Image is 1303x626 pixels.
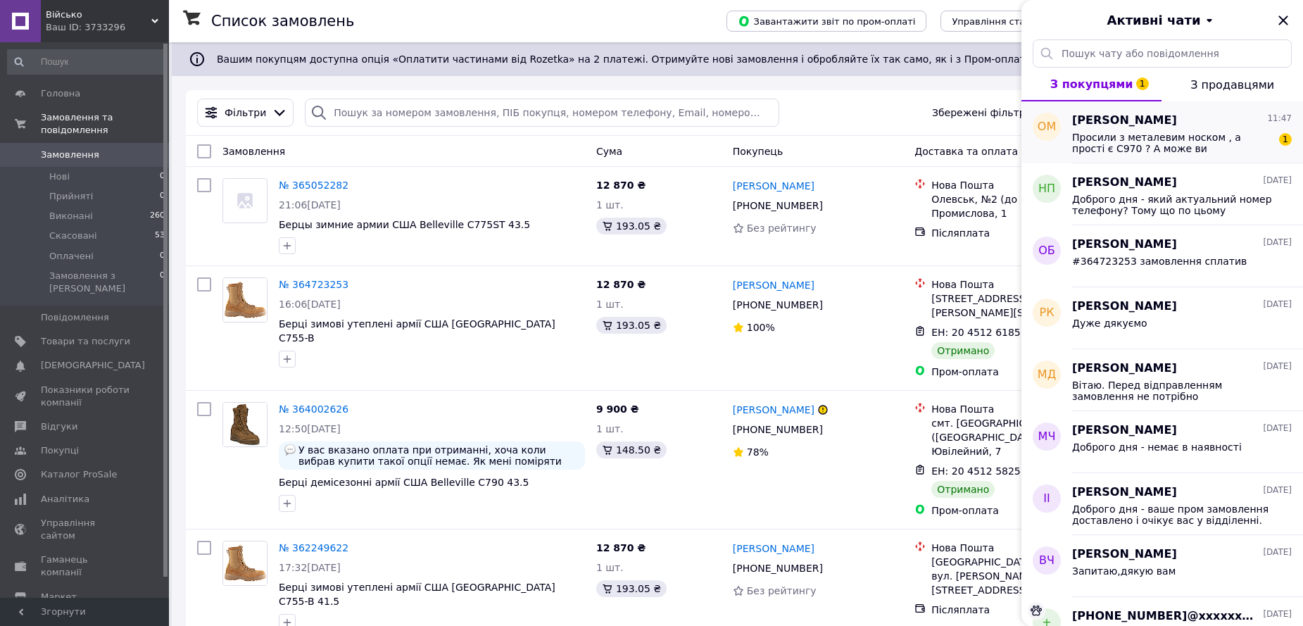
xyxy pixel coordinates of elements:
span: 1 шт. [596,562,624,573]
div: [STREET_ADDRESS]: вул. [PERSON_NAME][STREET_ADDRESS] [931,292,1121,320]
span: [PERSON_NAME] [1072,299,1177,315]
span: Оплачені [49,250,94,263]
span: [DATE] [1263,422,1292,434]
div: [PHONE_NUMBER] [730,196,826,215]
span: Доставка та оплата [914,146,1018,157]
a: [PERSON_NAME] [733,403,814,417]
span: [PERSON_NAME] [1072,113,1177,129]
button: Активні чати [1061,11,1264,30]
button: НП[PERSON_NAME][DATE]Доброго дня - який актуальний номер телефону? Тому що по цьому телефону який... [1021,163,1303,225]
span: Гаманець компанії [41,553,130,579]
a: № 362249622 [279,542,348,553]
span: Повідомлення [41,311,109,324]
span: ВЧ [1039,553,1055,569]
span: [PERSON_NAME] [1072,422,1177,439]
span: З продавцями [1190,78,1274,92]
div: [GEOGRAPHIC_DATA], №2 (до 200 кг): вул. [PERSON_NAME][STREET_ADDRESS] [931,555,1121,597]
span: Маркет [41,591,77,603]
div: Нова Пошта [931,178,1121,192]
a: [PERSON_NAME] [733,542,814,556]
a: Берці зимові утеплені армії США [GEOGRAPHIC_DATA] C755-B [279,318,555,344]
span: Замовлення з [PERSON_NAME] [49,270,160,295]
div: Отримано [931,342,995,359]
span: [PERSON_NAME] [1072,361,1177,377]
span: 53 [155,230,165,242]
a: Фото товару [222,178,267,223]
span: ЕН: 20 4512 5825 4772 [931,465,1049,477]
img: Фото товару [223,542,267,585]
div: 193.05 ₴ [596,218,667,234]
span: [PERSON_NAME] [1072,237,1177,253]
span: 100% [747,322,775,333]
div: Нова Пошта [931,541,1121,555]
span: 12 870 ₴ [596,279,646,290]
span: Нові [49,170,70,183]
span: Управління сайтом [41,517,130,542]
span: Каталог ProSale [41,468,117,481]
span: Показники роботи компанії [41,384,130,409]
span: У вас вказано оплата при отриманні, хоча коли вибрав купити такої опції немає. Як мені поміряти п... [298,444,579,467]
span: [PERSON_NAME] [1072,175,1177,191]
span: Доброго дня - який актуальний номер телефону? Тому що по цьому телефону який вказано у замовленні... [1072,194,1272,216]
button: ОМ[PERSON_NAME]11:47Просили з металевим носком , а прості є C970 ? А може ви порекомендуєте кращу... [1021,101,1303,163]
div: [PHONE_NUMBER] [730,558,826,578]
div: смт. [GEOGRAPHIC_DATA] ([GEOGRAPHIC_DATA].), №1: бульв. Ювілейний, 7 [931,416,1121,458]
div: Ваш ID: 3733296 [46,21,169,34]
span: Відгуки [41,420,77,433]
a: [PERSON_NAME] [733,179,814,193]
a: [PERSON_NAME] [733,278,814,292]
span: [DATE] [1263,608,1292,620]
span: Управління статусами [952,16,1059,27]
div: Отримано [931,481,995,498]
span: #364723253 замовлення сплатив [1072,256,1247,267]
span: 17:32[DATE] [279,562,341,573]
span: 12:50[DATE] [279,423,341,434]
a: Фото товару [222,277,267,323]
span: Військо [46,8,151,21]
span: Покупець [733,146,783,157]
span: Покупці [41,444,79,457]
button: З продавцями [1162,68,1303,101]
span: 1 шт. [596,423,624,434]
span: Завантажити звіт по пром-оплаті [738,15,915,27]
span: ІІ [1043,491,1050,507]
span: 0 [160,170,165,183]
button: ІІ[PERSON_NAME][DATE]Доброго дня - ваше пром замовлення доставлено і очікує вас у відділенні. 204... [1021,473,1303,535]
span: [DATE] [1263,546,1292,558]
input: Пошук за номером замовлення, ПІБ покупця, номером телефону, Email, номером накладної [305,99,779,127]
button: Завантажити звіт по пром-оплаті [726,11,926,32]
span: НП [1038,181,1055,197]
div: Післяплата [931,226,1121,240]
span: Доброго дня - ваше пром замовлення доставлено і очікує вас у відділенні. 20451170219414 [1072,503,1272,526]
div: 193.05 ₴ [596,580,667,597]
a: Берцы зимние армии США Belleville C775ST 43.5 [279,219,530,230]
span: 0 [160,250,165,263]
a: Фото товару [222,402,267,447]
span: 9 900 ₴ [596,403,639,415]
button: ВЧ[PERSON_NAME][DATE]Запитаю,дякую вам [1021,535,1303,597]
a: Фото товару [222,541,267,586]
span: 16:06[DATE] [279,299,341,310]
span: Товари та послуги [41,335,130,348]
span: Просили з металевим носком , а прості є C970 ? А може ви порекомендуєте кращу модель ? [1072,132,1272,154]
span: З покупцями [1050,77,1133,91]
a: Берці зимові утеплені армії США [GEOGRAPHIC_DATA] C755-B 41.5 [279,582,555,607]
span: Cума [596,146,622,157]
span: ЕН: 20 4512 6185 2193 [931,327,1049,338]
span: Фільтри [225,106,266,120]
span: 1 [1136,77,1149,90]
span: 12 870 ₴ [596,180,646,191]
span: [DATE] [1263,237,1292,249]
h1: Список замовлень [211,13,354,30]
span: [DATE] [1263,175,1292,187]
span: [DATE] [1263,484,1292,496]
span: [PHONE_NUMBER]@xxxxxx$.com [1072,608,1260,625]
span: Аналітика [41,493,89,506]
span: 0 [160,190,165,203]
div: 148.50 ₴ [596,442,667,458]
img: Фото товару [223,403,267,446]
span: Виконані [49,210,93,223]
span: Запитаю,дякую вам [1072,565,1176,577]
